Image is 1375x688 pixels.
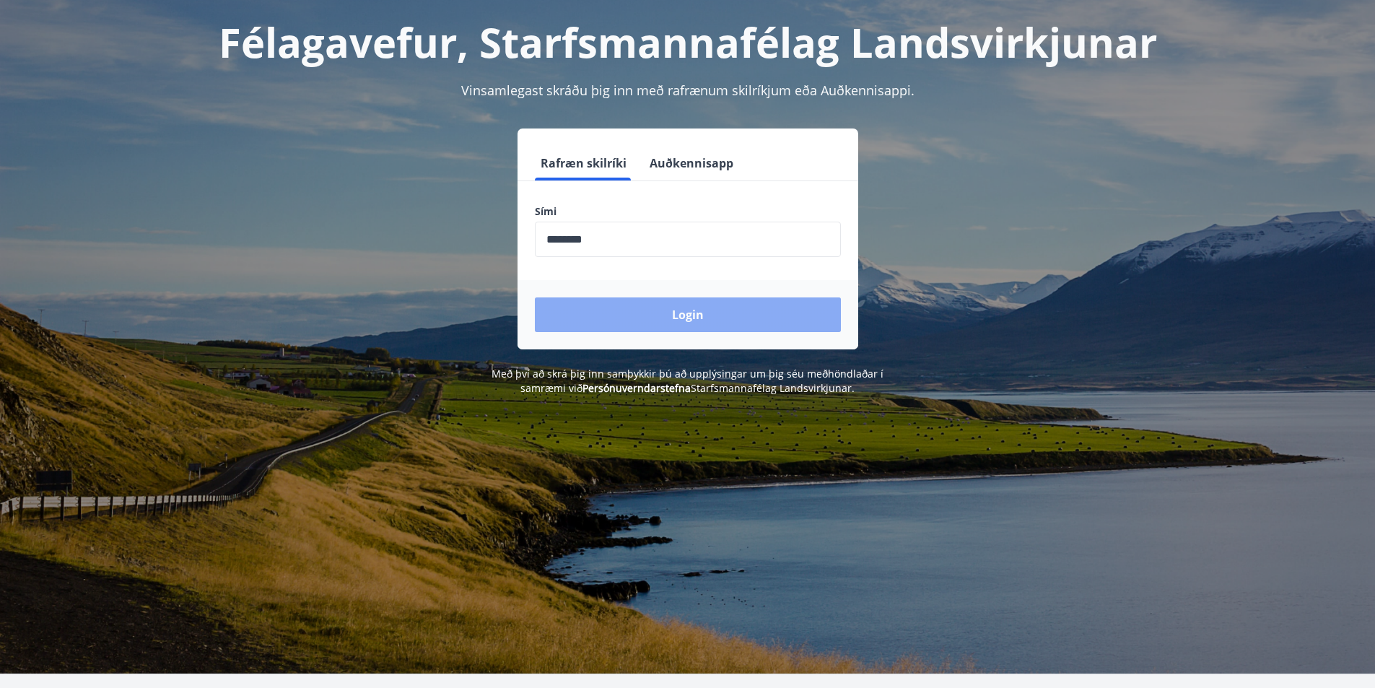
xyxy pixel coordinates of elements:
a: Persónuverndarstefna [582,381,691,395]
label: Sími [535,204,841,219]
span: Vinsamlegast skráðu þig inn með rafrænum skilríkjum eða Auðkennisappi. [461,82,915,99]
span: Með því að skrá þig inn samþykkir þú að upplýsingar um þig séu meðhöndlaðar í samræmi við Starfsm... [492,367,883,395]
button: Rafræn skilríki [535,146,632,180]
button: Login [535,297,841,332]
h1: Félagavefur, Starfsmannafélag Landsvirkjunar [185,14,1190,69]
button: Auðkennisapp [644,146,739,180]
